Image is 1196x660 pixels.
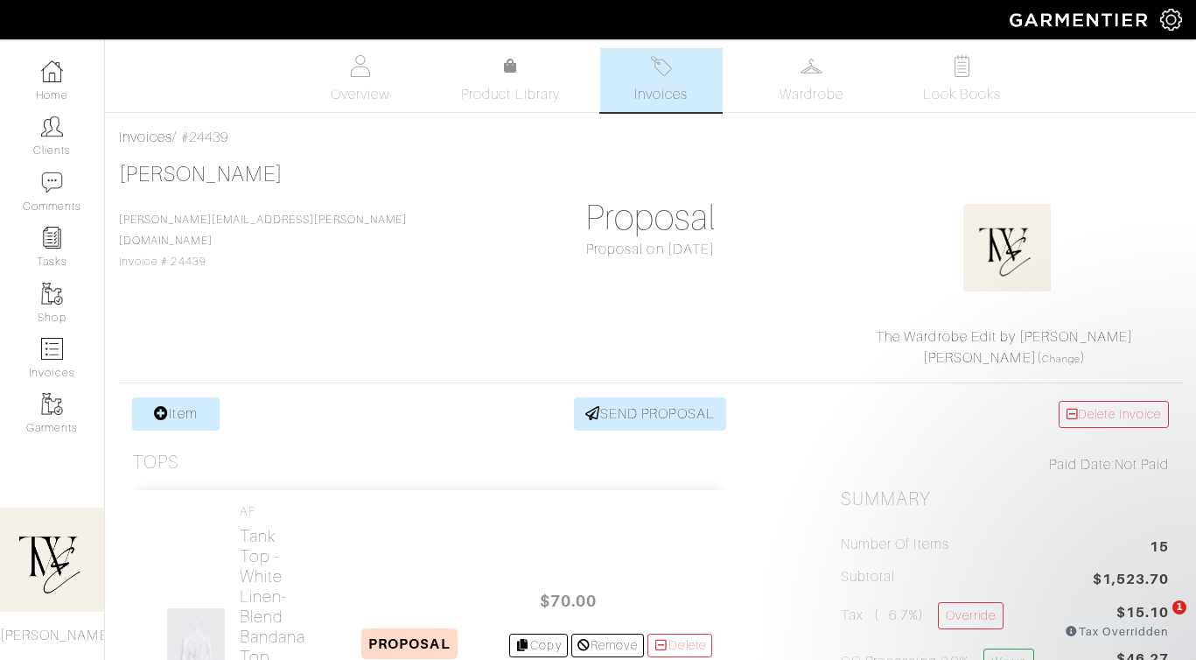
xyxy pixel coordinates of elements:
[119,127,1182,148] div: / #24439
[41,116,63,137] img: clients-icon-6bae9207a08558b7cb47a8932f037763ab4055f8c8b6bfacd5dc20c3e0201464.png
[801,55,822,77] img: wardrobe-487a4870c1b7c33e795ec22d11cfc2ed9d08956e64fb3008fe2437562e282088.svg
[841,454,1169,475] div: Not Paid
[331,84,389,105] span: Overview
[119,214,407,247] a: [PERSON_NAME][EMAIL_ADDRESS][PERSON_NAME][DOMAIN_NAME]
[876,329,1133,345] a: The Wardrobe Edit by [PERSON_NAME]
[349,55,371,77] img: basicinfo-40fd8af6dae0f16599ec9e87c0ef1c0a1fdea2edbe929e3d69a839185d80c458.svg
[1049,457,1115,473] span: Paid Date:
[1172,600,1186,614] span: 1
[1137,600,1179,642] iframe: Intercom live chat
[1065,623,1169,640] div: Tax Overridden
[1001,4,1160,35] img: garmentier-logo-header-white-b43fb05a5012e4ada735d5af1a66efaba907eab6374d6393d1fbf88cb4ef424d.png
[848,326,1161,369] div: ( )
[450,56,572,105] a: Product Library
[841,602,1004,633] h5: Tax ( : 6.7%)
[600,48,723,112] a: Invoices
[963,204,1051,291] img: o88SwH9y4G5nFsDJTsWZPGJH.png
[41,60,63,82] img: dashboard-icon-dbcd8f5a0b271acd01030246c82b418ddd0df26cd7fceb0bd07c9910d44c42f6.png
[841,569,895,586] h5: Subtotal
[461,84,560,105] span: Product Library
[634,84,688,105] span: Invoices
[1042,354,1081,364] a: Change
[509,634,568,657] a: Copy
[41,172,63,193] img: comment-icon-a0a6a9ef722e966f86d9cbdc48e553b5cf19dbc54f86b18d962a5391bc8f6eb6.png
[938,602,1004,629] a: Override
[841,537,949,553] h5: Number of Items
[923,84,1001,105] span: Look Books
[923,350,1037,366] a: [PERSON_NAME]
[1160,9,1182,31] img: gear-icon-white-bd11855cb880d31180b6d7d6211b90ccbf57a29d726f0c71d8c61bd08dd39cc2.png
[486,197,815,239] h1: Proposal
[780,84,843,105] span: Wardrobe
[951,55,973,77] img: todo-9ac3debb85659649dc8f770b8b6100bb5dab4b48dedcbae339e5042a72dfd3cc.svg
[119,130,172,145] a: Invoices
[132,397,220,431] a: Item
[41,227,63,249] img: reminder-icon-8004d30b9f0a5d33ae49ab947aed9ed385cf756f9e5892f1edd6e32f2345188e.png
[647,634,712,657] a: Delete
[132,452,179,474] h3: Tops
[650,55,672,77] img: orders-27d20c2124de7fd6de4e0e44c1d41de31381a507db9b33961299e4e07d508b8c.svg
[516,582,621,620] span: $70.00
[41,393,63,415] img: garments-icon-b7da505a4dc4fd61783c78ac3ca0ef83fa9d6f193b1c9dc38574b1d14d53ca28.png
[41,283,63,305] img: garments-icon-b7da505a4dc4fd61783c78ac3ca0ef83fa9d6f193b1c9dc38574b1d14d53ca28.png
[1059,401,1169,428] a: Delete Invoice
[486,239,815,260] div: Proposal on [DATE]
[574,397,726,431] a: SEND PROPOSAL
[119,163,283,186] a: [PERSON_NAME]
[841,488,1169,510] h2: Summary
[299,48,422,112] a: Overview
[41,338,63,360] img: orders-icon-0abe47150d42831381b5fb84f609e132dff9fe21cb692f30cb5eec754e2cba89.png
[119,214,407,268] span: Invoice # 24439
[240,504,311,519] h4: AF
[361,628,457,659] span: PROPOSAL
[751,48,873,112] a: Wardrobe
[901,48,1024,112] a: Look Books
[571,634,644,657] a: Remove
